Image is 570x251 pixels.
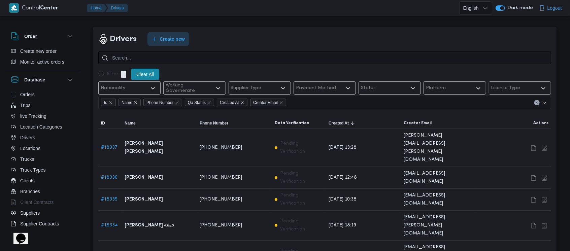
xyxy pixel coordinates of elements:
p: Pending Verification [280,170,323,186]
span: Drivers [20,134,35,142]
b: [PERSON_NAME] [125,174,163,182]
div: Working Governerate [166,83,208,94]
button: Database [11,76,74,84]
div: Payment Method [296,85,336,91]
p: Filter [107,72,118,77]
button: Monitor active orders [8,57,77,67]
b: Center [40,6,59,11]
span: Create new [160,35,185,43]
span: Devices [20,230,37,239]
button: live Tracking [8,111,77,121]
span: Creator Email [253,99,278,106]
b: [PERSON_NAME] جمعه [125,221,175,229]
span: Branches [20,187,40,195]
span: Orders [20,91,35,99]
span: live Tracking [20,112,46,120]
span: Location Categories [20,123,62,131]
button: Remove Phone Number from selection in this group [175,101,179,105]
button: Phone Number [197,118,272,129]
span: [DATE] 10:38 [329,195,357,204]
span: Monitor active orders [20,58,64,66]
button: Truck Types [8,165,77,175]
span: Qa Status [188,99,206,106]
button: Drivers [8,132,77,143]
span: Actions [533,120,548,126]
span: Trips [20,101,31,109]
div: Platform [426,85,446,91]
span: Id [104,99,107,106]
div: Order [5,46,79,70]
span: ID [101,120,105,126]
span: [DATE] 13:28 [329,144,357,152]
iframe: chat widget [7,224,28,244]
button: Client Contracts [8,197,77,208]
span: [PHONE_NUMBER] [200,144,242,152]
a: #18336 [101,175,118,180]
button: Remove Name from selection in this group [134,101,138,105]
p: 0 [121,71,126,78]
span: [PHONE_NUMBER] [200,174,242,182]
span: [PERSON_NAME][EMAIL_ADDRESS][PERSON_NAME][DOMAIN_NAME] [404,132,473,164]
span: Suppliers [20,209,40,217]
p: Pending Verification [280,140,323,156]
button: Trucks [8,154,77,165]
div: Nationality [101,85,125,91]
button: Logout [537,1,565,15]
button: Clients [8,175,77,186]
button: Clear input [534,100,540,105]
button: Create new order [8,46,77,57]
button: Remove Qa Status from selection in this group [207,101,211,105]
button: Orders [8,89,77,100]
span: Client Contracts [20,198,54,206]
span: Creator Email [404,120,432,126]
span: [DATE] 12:48 [329,174,357,182]
button: Order [11,32,74,40]
span: Supplier Contracts [20,220,59,228]
span: Dark mode [505,5,533,11]
span: Creator Email [250,99,286,106]
div: License Type [491,85,521,91]
button: Location Categories [8,121,77,132]
svg: Sorted in descending order [350,120,356,126]
span: Phone Number [143,99,182,106]
button: Suppliers [8,208,77,218]
button: Home [87,4,107,12]
span: Create new order [20,47,57,55]
h3: Order [24,32,37,40]
span: Created At [217,99,247,106]
span: Created At [220,99,239,106]
img: X8yXhbKr1z7QwAAAABJRU5ErkJggg== [9,3,19,13]
span: Truck Types [20,166,45,174]
input: Search... [98,51,551,64]
button: Name [122,118,197,129]
span: [EMAIL_ADDRESS][DOMAIN_NAME] [404,191,473,208]
span: [PHONE_NUMBER] [200,221,242,229]
p: Pending Verification [280,191,323,208]
span: Name [125,120,136,126]
button: Trips [8,100,77,111]
button: Locations [8,143,77,154]
span: Name [119,99,141,106]
span: Locations [20,144,40,152]
p: Pending Verification [280,217,323,234]
span: [EMAIL_ADDRESS][PERSON_NAME][DOMAIN_NAME] [404,213,473,238]
button: Open list of options [542,100,547,105]
div: Supplier Type [231,85,262,91]
span: Phone Number [200,120,228,126]
span: [DATE] 18:19 [329,221,356,229]
button: Devices [8,229,77,240]
a: #18337 [101,145,118,150]
button: Branches [8,186,77,197]
button: Created AtSorted in descending order [326,118,401,129]
span: Logout [547,4,562,12]
span: [EMAIL_ADDRESS][DOMAIN_NAME] [404,170,473,186]
h3: Database [24,76,45,84]
span: [PHONE_NUMBER] [200,195,242,204]
b: [PERSON_NAME] [125,195,163,204]
button: Supplier Contracts [8,218,77,229]
h2: Drivers [110,33,137,45]
button: Remove Id from selection in this group [109,101,113,105]
span: Name [122,99,132,106]
span: Phone Number [146,99,174,106]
